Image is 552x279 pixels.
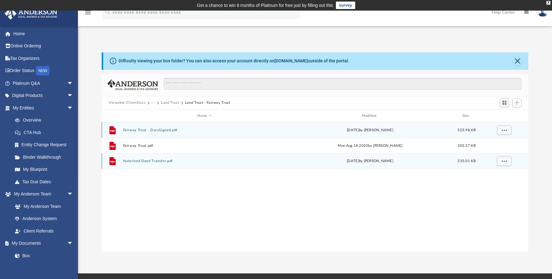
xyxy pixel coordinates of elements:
button: Fairway Trust.pdf [123,144,286,148]
span: arrow_drop_down [67,237,80,250]
div: Get a chance to win 6 months of Platinum for free just by filling out this [197,2,333,9]
span: 302.37 KB [458,144,476,147]
button: Close [513,57,522,65]
div: [DATE] by [PERSON_NAME] [289,127,452,133]
div: grid [102,122,528,251]
i: menu [84,9,92,16]
a: [DOMAIN_NAME] [274,58,308,63]
a: Tax Due Dates [9,176,83,188]
a: CTA Hub [9,126,83,139]
div: [DATE] by [PERSON_NAME] [289,159,452,164]
span: arrow_drop_down [67,77,80,90]
button: Switch to Grid View [500,99,509,107]
a: Tax Organizers [4,52,83,65]
a: My Anderson Team [9,200,76,213]
div: id [104,113,120,119]
input: Search files and folders [164,78,521,90]
i: search [104,8,111,15]
span: arrow_drop_down [67,188,80,201]
a: Platinum Q&Aarrow_drop_down [4,77,83,89]
a: Entity Change Request [9,139,83,151]
img: Anderson Advisors Platinum Portal [3,7,59,20]
button: More options [497,157,511,166]
a: My Anderson Teamarrow_drop_down [4,188,80,200]
div: NEW [36,66,50,75]
div: Mon Aug 18 2025 by [PERSON_NAME] [289,143,452,149]
a: Client Referrals [9,225,80,237]
a: My Documentsarrow_drop_down [4,237,80,250]
button: Land Trust [161,100,179,106]
a: Binder Walkthrough [9,151,83,163]
div: Difficulty viewing your box folder? You can also access your account directly on outside of the p... [119,58,349,64]
img: User Pic [538,8,547,17]
span: 235.01 KB [458,160,476,163]
div: close [546,1,550,5]
a: Digital Productsarrow_drop_down [4,89,83,102]
a: Overview [9,114,83,127]
span: 523.98 KB [458,128,476,132]
div: Size [454,113,479,119]
a: survey [336,2,355,9]
button: Notarized Deed Transfer.pdf [123,159,286,163]
button: ··· [151,100,155,106]
a: Online Ordering [4,40,83,52]
div: Name [123,113,286,119]
button: Fairway Trust - DocuSigned.pdf [123,128,286,132]
a: Box [9,249,76,262]
a: My Entitiesarrow_drop_down [4,102,83,114]
button: Add [512,99,522,107]
button: More options [497,126,511,135]
a: menu [84,12,92,16]
span: arrow_drop_down [67,89,80,102]
a: Order StatusNEW [4,65,83,77]
div: Modified [288,113,452,119]
button: Land Trust - Fairway Trust [185,100,230,106]
button: Viewable-ClientDocs [109,100,145,106]
a: My Blueprint [9,163,80,176]
div: id [482,113,525,119]
span: arrow_drop_down [67,102,80,114]
a: Home [4,27,83,40]
a: Anderson System [9,213,80,225]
